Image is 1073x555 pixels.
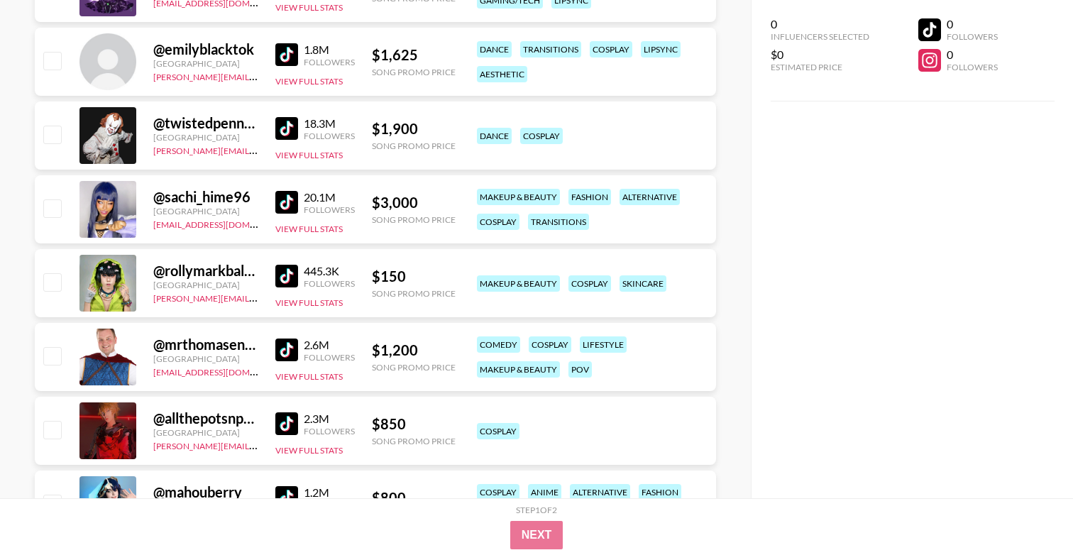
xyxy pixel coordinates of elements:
[275,224,343,234] button: View Full Stats
[153,114,258,132] div: @ twistedpennywise
[520,41,581,57] div: transitions
[568,361,592,378] div: pov
[570,484,630,500] div: alternative
[590,41,632,57] div: cosplay
[304,204,355,215] div: Followers
[153,410,258,427] div: @ allthepotsnpans
[153,483,258,501] div: @ mahouberry
[304,57,355,67] div: Followers
[153,280,258,290] div: [GEOGRAPHIC_DATA]
[372,436,456,446] div: Song Promo Price
[620,189,680,205] div: alternative
[510,521,563,549] button: Next
[528,214,589,230] div: transitions
[477,41,512,57] div: dance
[304,43,355,57] div: 1.8M
[641,41,681,57] div: lipsync
[477,484,519,500] div: cosplay
[275,412,298,435] img: TikTok
[477,214,519,230] div: cosplay
[372,288,456,299] div: Song Promo Price
[304,352,355,363] div: Followers
[477,275,560,292] div: makeup & beauty
[477,189,560,205] div: makeup & beauty
[153,143,363,156] a: [PERSON_NAME][EMAIL_ADDRESS][DOMAIN_NAME]
[620,275,666,292] div: skincare
[275,117,298,140] img: TikTok
[771,62,869,72] div: Estimated Price
[153,40,258,58] div: @ emilyblacktok
[304,485,355,500] div: 1.2M
[153,58,258,69] div: [GEOGRAPHIC_DATA]
[639,484,681,500] div: fashion
[947,17,998,31] div: 0
[153,216,296,230] a: [EMAIL_ADDRESS][DOMAIN_NAME]
[947,62,998,72] div: Followers
[477,361,560,378] div: makeup & beauty
[372,194,456,211] div: $ 3,000
[477,128,512,144] div: dance
[153,364,296,378] a: [EMAIL_ADDRESS][DOMAIN_NAME]
[771,48,869,62] div: $0
[372,362,456,373] div: Song Promo Price
[372,489,456,507] div: $ 800
[477,423,519,439] div: cosplay
[372,46,456,64] div: $ 1,625
[771,17,869,31] div: 0
[304,412,355,426] div: 2.3M
[153,206,258,216] div: [GEOGRAPHIC_DATA]
[304,190,355,204] div: 20.1M
[568,275,611,292] div: cosplay
[153,132,258,143] div: [GEOGRAPHIC_DATA]
[275,445,343,456] button: View Full Stats
[153,353,258,364] div: [GEOGRAPHIC_DATA]
[372,120,456,138] div: $ 1,900
[275,486,298,509] img: TikTok
[153,336,258,353] div: @ mrthomasenglish
[372,67,456,77] div: Song Promo Price
[528,484,561,500] div: anime
[771,31,869,42] div: Influencers Selected
[477,336,520,353] div: comedy
[153,69,363,82] a: [PERSON_NAME][EMAIL_ADDRESS][DOMAIN_NAME]
[304,264,355,278] div: 445.3K
[275,150,343,160] button: View Full Stats
[275,191,298,214] img: TikTok
[153,427,258,438] div: [GEOGRAPHIC_DATA]
[372,341,456,359] div: $ 1,200
[153,290,431,304] a: [PERSON_NAME][EMAIL_ADDRESS][PERSON_NAME][DOMAIN_NAME]
[275,297,343,308] button: View Full Stats
[153,438,363,451] a: [PERSON_NAME][EMAIL_ADDRESS][DOMAIN_NAME]
[372,415,456,433] div: $ 850
[153,262,258,280] div: @ rollymarkbalneg
[529,336,571,353] div: cosplay
[275,76,343,87] button: View Full Stats
[568,189,611,205] div: fashion
[947,48,998,62] div: 0
[580,336,627,353] div: lifestyle
[372,141,456,151] div: Song Promo Price
[477,66,527,82] div: aesthetic
[153,188,258,206] div: @ sachi_hime96
[275,2,343,13] button: View Full Stats
[275,371,343,382] button: View Full Stats
[372,268,456,285] div: $ 150
[275,339,298,361] img: TikTok
[304,278,355,289] div: Followers
[304,338,355,352] div: 2.6M
[275,43,298,66] img: TikTok
[372,214,456,225] div: Song Promo Price
[947,31,998,42] div: Followers
[304,116,355,131] div: 18.3M
[516,505,557,515] div: Step 1 of 2
[520,128,563,144] div: cosplay
[275,265,298,287] img: TikTok
[304,426,355,436] div: Followers
[304,131,355,141] div: Followers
